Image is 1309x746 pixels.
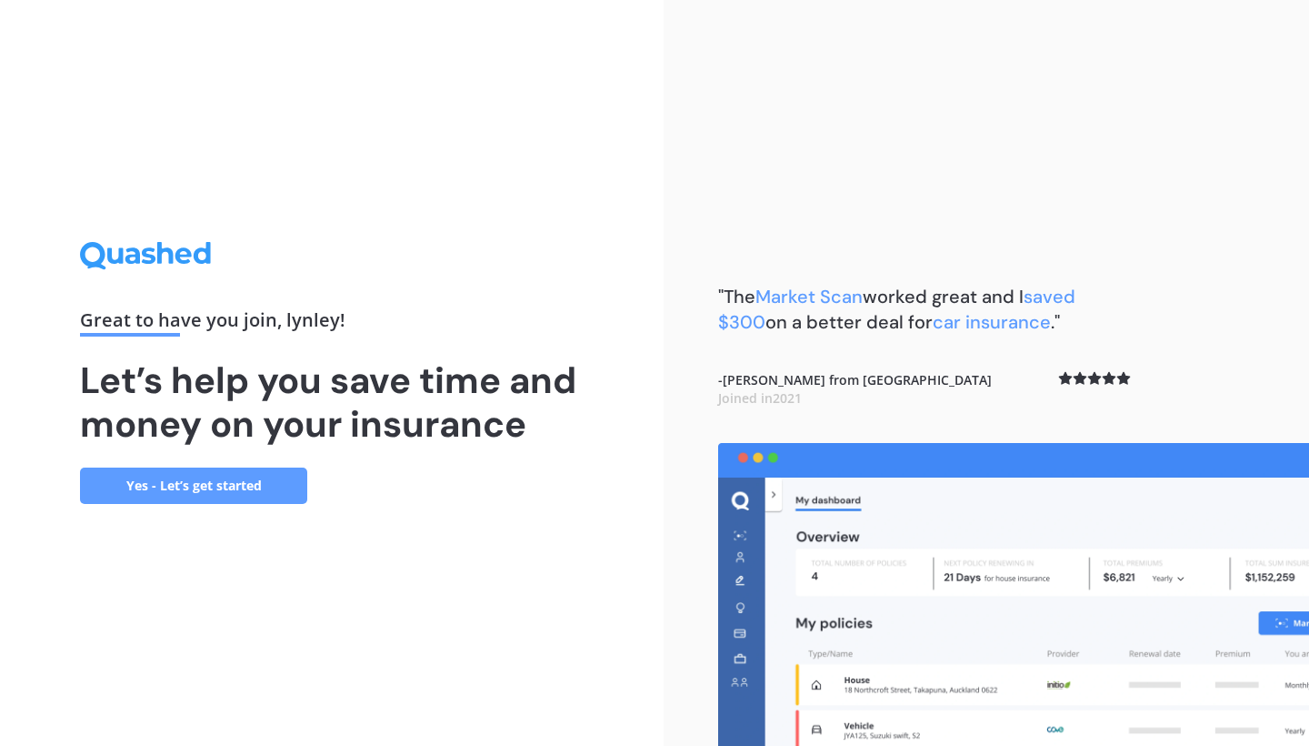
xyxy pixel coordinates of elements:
[718,371,992,407] b: - [PERSON_NAME] from [GEOGRAPHIC_DATA]
[755,285,863,308] span: Market Scan
[80,468,307,504] a: Yes - Let’s get started
[933,310,1051,334] span: car insurance
[718,443,1309,746] img: dashboard.webp
[80,311,584,337] div: Great to have you join , lynley !
[80,358,584,446] h1: Let’s help you save time and money on your insurance
[718,389,802,407] span: Joined in 2021
[718,285,1075,334] span: saved $300
[718,285,1075,334] b: "The worked great and I on a better deal for ."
